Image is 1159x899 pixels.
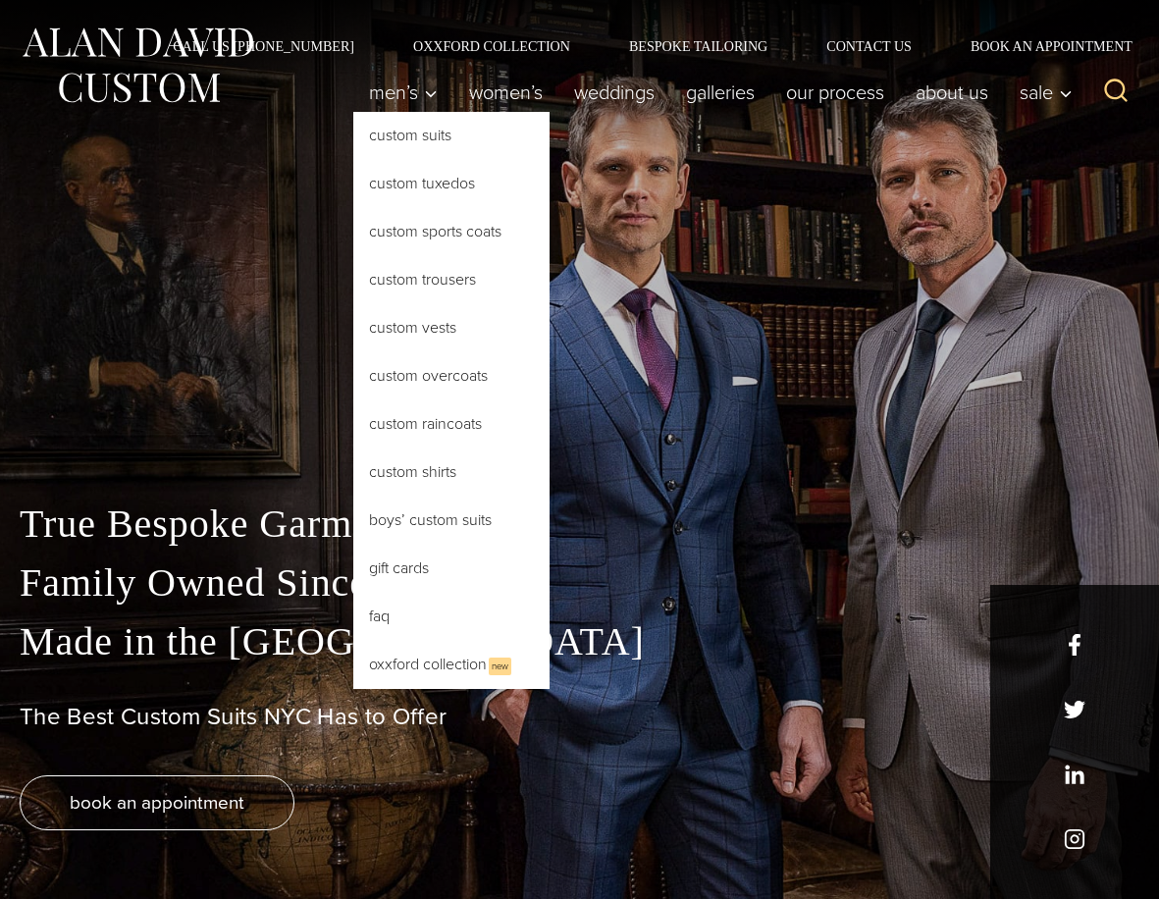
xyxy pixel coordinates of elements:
[1092,69,1139,116] button: View Search Form
[143,39,1139,53] nav: Secondary Navigation
[353,160,550,207] a: Custom Tuxedos
[353,352,550,399] a: Custom Overcoats
[20,495,1139,671] p: True Bespoke Garments Family Owned Since [DATE] Made in the [GEOGRAPHIC_DATA]
[70,788,244,817] span: book an appointment
[353,400,550,448] a: Custom Raincoats
[143,39,384,53] a: Call Us [PHONE_NUMBER]
[353,449,550,496] a: Custom Shirts
[353,208,550,255] a: Custom Sports Coats
[797,39,941,53] a: Contact Us
[558,73,670,112] a: weddings
[489,658,511,675] span: New
[670,73,770,112] a: Galleries
[20,775,294,830] a: book an appointment
[941,39,1139,53] a: Book an Appointment
[353,641,550,689] a: Oxxford CollectionNew
[353,112,550,159] a: Custom Suits
[770,73,900,112] a: Our Process
[20,703,1139,731] h1: The Best Custom Suits NYC Has to Offer
[353,73,1082,112] nav: Primary Navigation
[353,304,550,351] a: Custom Vests
[1020,82,1073,102] span: Sale
[353,256,550,303] a: Custom Trousers
[353,593,550,640] a: FAQ
[384,39,600,53] a: Oxxford Collection
[353,545,550,592] a: Gift Cards
[353,497,550,544] a: Boys’ Custom Suits
[369,82,438,102] span: Men’s
[453,73,558,112] a: Women’s
[600,39,797,53] a: Bespoke Tailoring
[20,22,255,109] img: Alan David Custom
[900,73,1004,112] a: About Us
